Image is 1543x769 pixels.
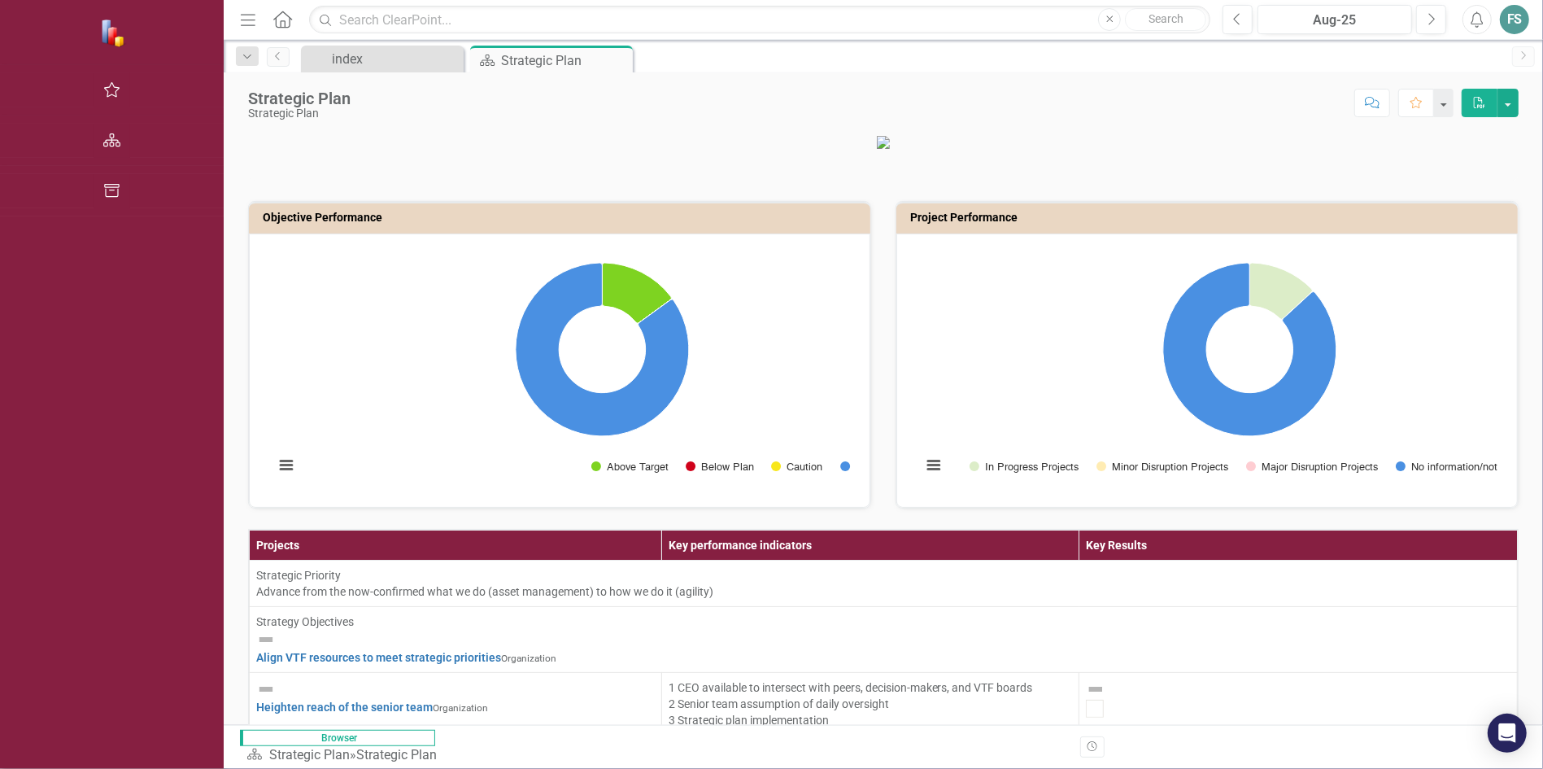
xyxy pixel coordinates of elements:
[246,746,443,765] div: »
[1500,5,1529,34] button: FS
[910,212,1510,224] h3: Project Performance
[256,585,713,598] span: Advance from the now-confirmed what we do (asset management) to how we do it (agility)
[1125,8,1206,31] button: Search
[240,730,435,746] span: Browser
[248,107,351,120] div: Strategic Plan
[922,453,944,476] button: View chart menu, Chart
[305,49,460,69] a: index
[970,461,1079,473] button: Show In Progress Projects
[1163,263,1336,436] path: No information/not started Projects, 66.
[1086,537,1510,553] div: Key Results
[1282,291,1314,321] path: Major Disruption Projects, 0.
[501,50,629,71] div: Strategic Plan
[877,136,890,149] img: VTF_logo_500%20(13).png
[256,630,276,649] img: Not Defined
[638,299,673,324] path: Caution, 0.
[602,263,671,323] path: Above Target, 3.
[263,212,862,224] h3: Objective Performance
[256,701,433,714] a: Heighten reach of the senior team
[1249,263,1312,319] path: In Progress Projects, 10.
[269,747,350,762] a: Strategic Plan
[787,462,822,473] text: Caution
[266,247,939,491] svg: Interactive chart
[669,537,1073,553] div: Key performance indicators
[256,567,1510,583] div: Strategic Priority
[686,461,753,473] button: Show Below Plan
[274,453,297,476] button: View chart menu, Chart
[309,6,1210,34] input: Search ClearPoint...
[1246,461,1378,473] button: Show Major Disruption Projects
[591,461,668,473] button: Show Above Target
[1096,461,1228,473] button: Show Minor Disruption Projects
[1086,679,1105,699] img: Not Defined
[516,263,689,436] path: No Information, 17.
[1488,714,1527,753] div: Open Intercom Messenger
[1263,11,1406,30] div: Aug-25
[248,90,351,107] div: Strategic Plan
[356,747,437,762] div: Strategic Plan
[771,461,822,473] button: Show Caution
[256,651,501,664] a: Align VTF resources to meet strategic priorities
[100,19,129,47] img: ClearPoint Strategy
[256,537,655,553] div: Projects
[1149,12,1183,25] span: Search
[266,247,853,491] div: Chart. Highcharts interactive chart.
[433,702,488,714] span: Organization
[332,49,460,69] div: index
[1258,5,1412,34] button: Aug-25
[501,653,556,664] span: Organization
[913,247,1501,491] div: Chart. Highcharts interactive chart.
[669,679,1073,761] p: 1 CEO available to intersect with peers, decision-makers, and VTF boards 2 Senior team assumption...
[256,614,1510,630] div: Strategy Objectives
[256,679,276,699] img: Not Defined
[840,461,924,473] button: Show No Information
